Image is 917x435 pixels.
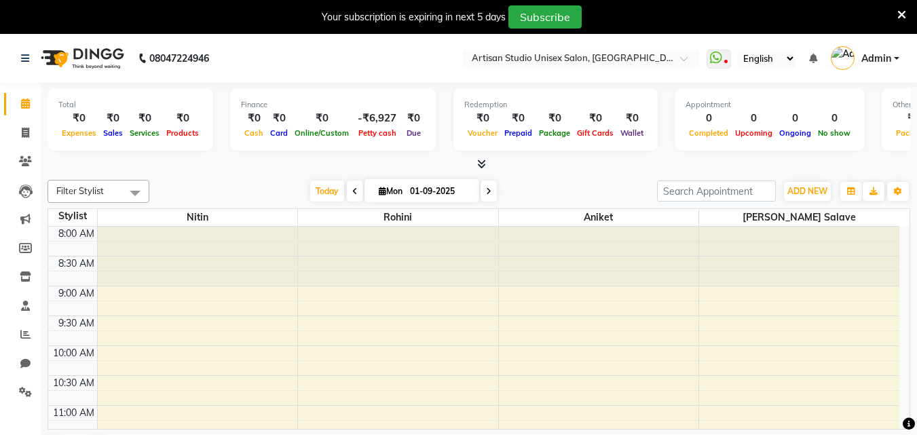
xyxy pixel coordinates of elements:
[126,128,163,138] span: Services
[402,111,426,126] div: ₹0
[35,39,128,77] img: logo
[536,111,574,126] div: ₹0
[100,111,126,126] div: ₹0
[126,111,163,126] div: ₹0
[501,128,536,138] span: Prepaid
[267,111,291,126] div: ₹0
[699,209,899,226] span: [PERSON_NAME] Salave
[298,209,498,226] span: Rohini
[501,111,536,126] div: ₹0
[310,181,344,202] span: Today
[163,128,202,138] span: Products
[686,99,854,111] div: Appointment
[48,209,97,223] div: Stylist
[56,257,97,271] div: 8:30 AM
[56,227,97,241] div: 8:00 AM
[574,128,617,138] span: Gift Cards
[536,128,574,138] span: Package
[464,99,647,111] div: Redemption
[732,128,776,138] span: Upcoming
[406,181,474,202] input: 2025-09-01
[464,111,501,126] div: ₹0
[657,181,776,202] input: Search Appointment
[784,182,831,201] button: ADD NEW
[241,128,267,138] span: Cash
[403,128,424,138] span: Due
[355,128,400,138] span: Petty cash
[267,128,291,138] span: Card
[291,128,352,138] span: Online/Custom
[617,111,647,126] div: ₹0
[163,111,202,126] div: ₹0
[50,376,97,390] div: 10:30 AM
[787,186,827,196] span: ADD NEW
[58,99,202,111] div: Total
[322,10,506,24] div: Your subscription is expiring in next 5 days
[100,128,126,138] span: Sales
[732,111,776,126] div: 0
[56,286,97,301] div: 9:00 AM
[56,185,104,196] span: Filter Stylist
[776,111,815,126] div: 0
[686,111,732,126] div: 0
[815,128,854,138] span: No show
[98,209,298,226] span: Nitin
[861,52,891,66] span: Admin
[291,111,352,126] div: ₹0
[831,46,855,70] img: Admin
[50,406,97,420] div: 11:00 AM
[58,128,100,138] span: Expenses
[815,111,854,126] div: 0
[686,128,732,138] span: Completed
[508,5,582,29] button: Subscribe
[56,316,97,330] div: 9:30 AM
[241,111,267,126] div: ₹0
[58,111,100,126] div: ₹0
[499,209,699,226] span: Aniket
[574,111,617,126] div: ₹0
[464,128,501,138] span: Voucher
[149,39,209,77] b: 08047224946
[50,346,97,360] div: 10:00 AM
[352,111,402,126] div: -₹6,927
[617,128,647,138] span: Wallet
[241,99,426,111] div: Finance
[776,128,815,138] span: Ongoing
[375,186,406,196] span: Mon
